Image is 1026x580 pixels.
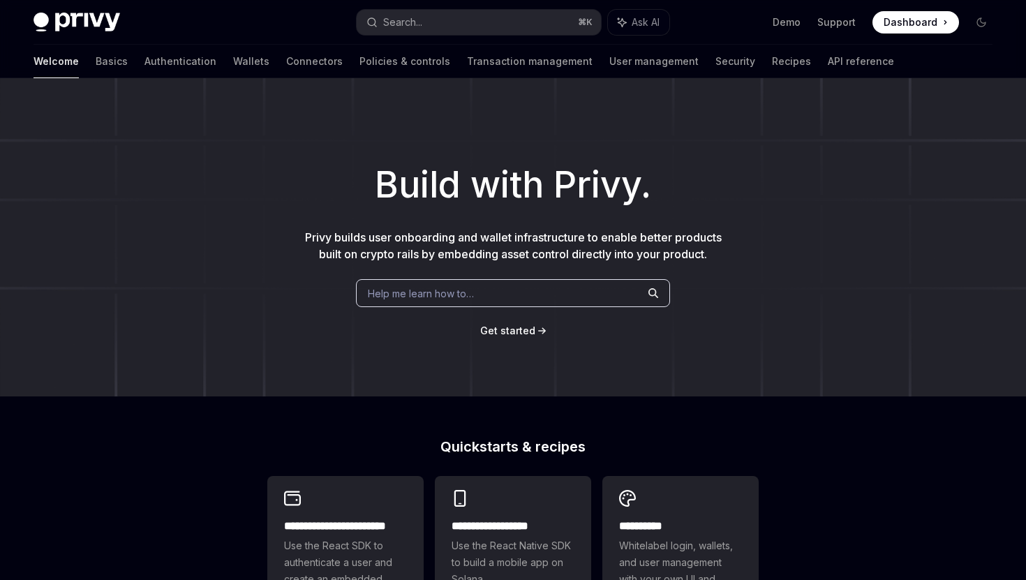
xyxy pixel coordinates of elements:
[608,10,669,35] button: Ask AI
[828,45,894,78] a: API reference
[368,286,474,301] span: Help me learn how to…
[286,45,343,78] a: Connectors
[305,230,722,261] span: Privy builds user onboarding and wallet infrastructure to enable better products built on crypto ...
[467,45,593,78] a: Transaction management
[480,324,535,338] a: Get started
[34,13,120,32] img: dark logo
[715,45,755,78] a: Security
[773,15,801,29] a: Demo
[96,45,128,78] a: Basics
[632,15,660,29] span: Ask AI
[609,45,699,78] a: User management
[144,45,216,78] a: Authentication
[578,17,593,28] span: ⌘ K
[233,45,269,78] a: Wallets
[357,10,600,35] button: Search...⌘K
[383,14,422,31] div: Search...
[267,440,759,454] h2: Quickstarts & recipes
[480,325,535,336] span: Get started
[34,45,79,78] a: Welcome
[872,11,959,34] a: Dashboard
[22,158,1004,212] h1: Build with Privy.
[772,45,811,78] a: Recipes
[970,11,992,34] button: Toggle dark mode
[359,45,450,78] a: Policies & controls
[817,15,856,29] a: Support
[884,15,937,29] span: Dashboard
